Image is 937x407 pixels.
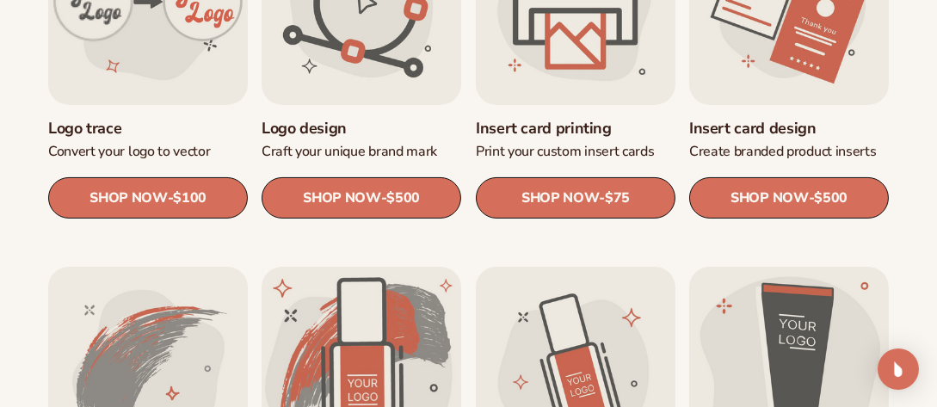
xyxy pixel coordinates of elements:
span: SHOP NOW [303,189,380,206]
a: Logo design [262,119,461,139]
a: Insert card printing [476,119,675,139]
span: SHOP NOW [521,189,599,206]
span: $500 [814,190,848,207]
a: Insert card design [689,119,889,139]
a: SHOP NOW- $500 [689,177,889,219]
span: SHOP NOW [89,189,167,206]
span: $500 [387,190,421,207]
a: SHOP NOW- $100 [48,177,248,219]
span: $100 [173,190,207,207]
div: Open Intercom Messenger [878,348,919,390]
span: $75 [605,190,630,207]
span: SHOP NOW [730,189,808,206]
a: SHOP NOW- $500 [262,177,461,219]
a: Logo trace [48,119,248,139]
a: SHOP NOW- $75 [476,177,675,219]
